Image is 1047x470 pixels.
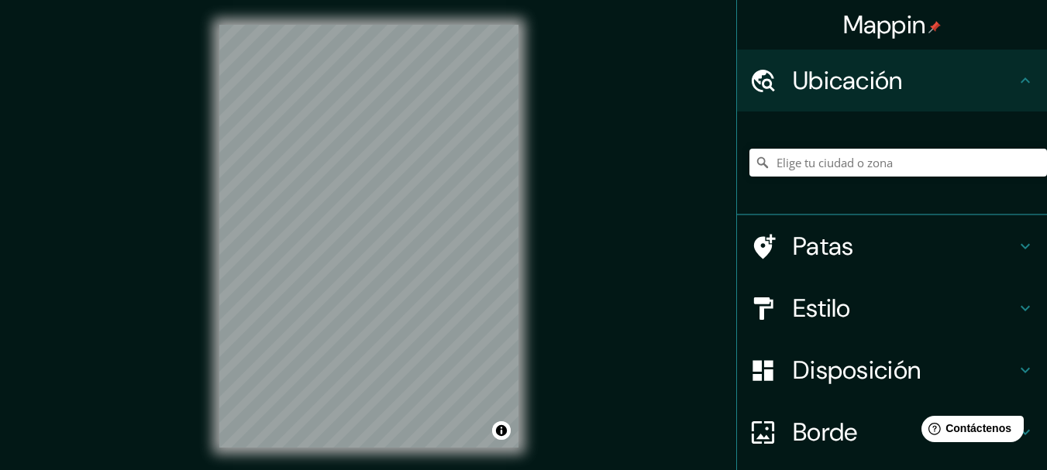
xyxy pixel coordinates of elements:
div: Patas [737,215,1047,277]
font: Ubicación [793,64,903,97]
iframe: Lanzador de widgets de ayuda [909,410,1030,453]
canvas: Mapa [219,25,518,448]
font: Mappin [843,9,926,41]
div: Ubicación [737,50,1047,111]
font: Estilo [793,292,851,324]
button: Activar o desactivar atribución [492,421,511,440]
img: pin-icon.png [928,21,941,33]
div: Estilo [737,277,1047,339]
font: Disposición [793,354,921,386]
font: Borde [793,416,858,448]
input: Elige tu ciudad o zona [749,149,1047,177]
div: Borde [737,401,1047,463]
font: Patas [793,230,854,262]
div: Disposición [737,339,1047,401]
